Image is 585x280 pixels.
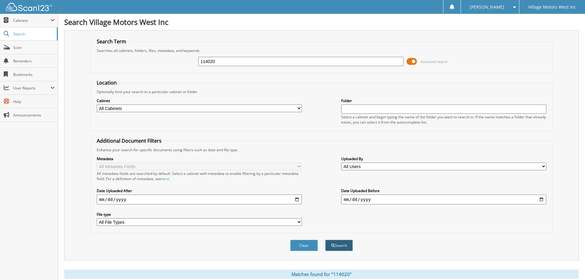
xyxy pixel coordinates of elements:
[94,79,120,86] legend: Location
[341,156,546,161] label: Uploaded By
[94,89,549,94] div: Optionally limit your search to a particular cabinet or folder
[161,176,169,181] a: here
[94,137,165,144] legend: Additional Document Filters
[97,212,302,217] label: File type
[528,5,576,9] span: Village Motors West Inc
[97,156,302,161] label: Metadata
[470,5,504,9] span: [PERSON_NAME]
[554,250,585,280] iframe: Chat Widget
[94,38,129,45] legend: Search Term
[341,114,546,125] div: Select a cabinet and begin typing the name of the folder you want to search in. If the name match...
[97,188,302,193] label: Date Uploaded After
[13,72,55,77] span: Bookmarks
[341,98,546,103] label: Folder
[6,3,52,11] img: scan123-logo-white.svg
[97,195,302,204] input: start
[13,58,55,64] span: Reminders
[341,188,546,193] label: Date Uploaded Before
[97,98,302,103] label: Cabinet
[13,112,55,118] span: Announcements
[94,147,549,152] div: Enhance your search for specific documents using filters such as date and file type.
[13,85,50,91] span: User Reports
[94,48,549,53] div: Searches all cabinets, folders, files, metadata, and keywords
[13,31,54,37] span: Search
[341,195,546,204] input: end
[64,17,579,27] h1: Search Village Motors West Inc
[13,99,55,104] span: Help
[325,240,353,251] button: Search
[13,18,50,23] span: Cabinets
[420,59,448,64] span: Advanced Search
[290,240,318,251] button: Clear
[13,45,55,50] span: Scan
[64,270,579,279] div: Matches found for "114020"
[97,171,302,181] div: All metadata fields are searched by default. Select a cabinet with metadata to enable filtering b...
